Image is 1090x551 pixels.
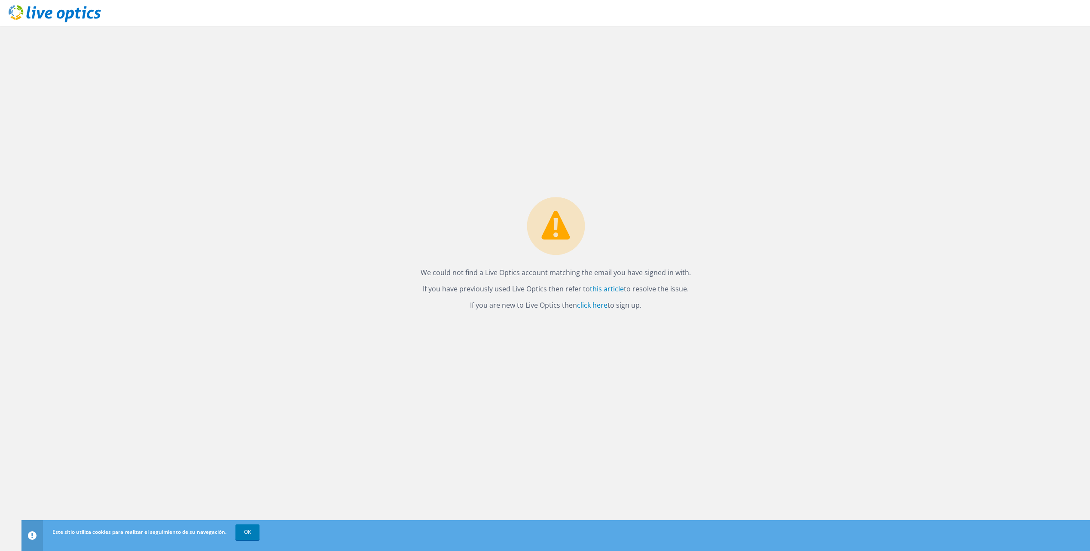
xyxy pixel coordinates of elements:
[421,283,691,295] p: If you have previously used Live Optics then refer to to resolve the issue.
[421,266,691,279] p: We could not find a Live Optics account matching the email you have signed in with.
[590,284,624,294] a: this article
[577,300,608,310] a: click here
[235,524,260,540] a: OK
[52,528,226,536] span: Este sitio utiliza cookies para realizar el seguimiento de su navegación.
[421,299,691,311] p: If you are new to Live Optics then to sign up.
